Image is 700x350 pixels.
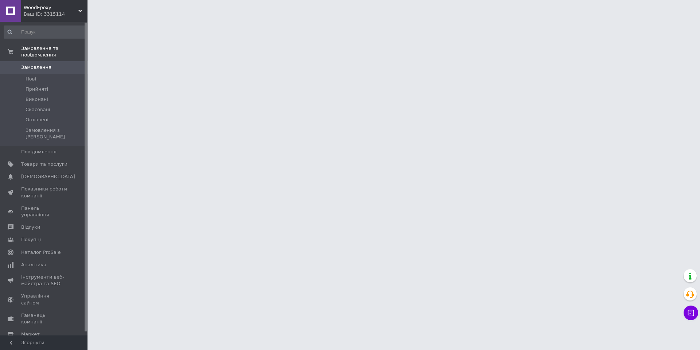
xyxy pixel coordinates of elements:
[21,274,67,287] span: Інструменти веб-майстра та SEO
[21,312,67,325] span: Гаманець компанії
[21,331,40,338] span: Маркет
[24,11,87,17] div: Ваш ID: 3315114
[4,25,86,39] input: Пошук
[26,96,48,103] span: Виконані
[21,64,51,71] span: Замовлення
[21,186,67,199] span: Показники роботи компанії
[26,76,36,82] span: Нові
[21,161,67,168] span: Товари та послуги
[26,86,48,93] span: Прийняті
[21,173,75,180] span: [DEMOGRAPHIC_DATA]
[26,117,48,123] span: Оплачені
[21,249,61,256] span: Каталог ProSale
[21,224,40,231] span: Відгуки
[21,293,67,306] span: Управління сайтом
[21,236,41,243] span: Покупці
[21,149,57,155] span: Повідомлення
[26,127,85,140] span: Замовлення з [PERSON_NAME]
[21,45,87,58] span: Замовлення та повідомлення
[24,4,78,11] span: WoodEpoxy
[21,261,46,268] span: Аналітика
[26,106,50,113] span: Скасовані
[21,205,67,218] span: Панель управління
[684,306,698,320] button: Чат з покупцем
